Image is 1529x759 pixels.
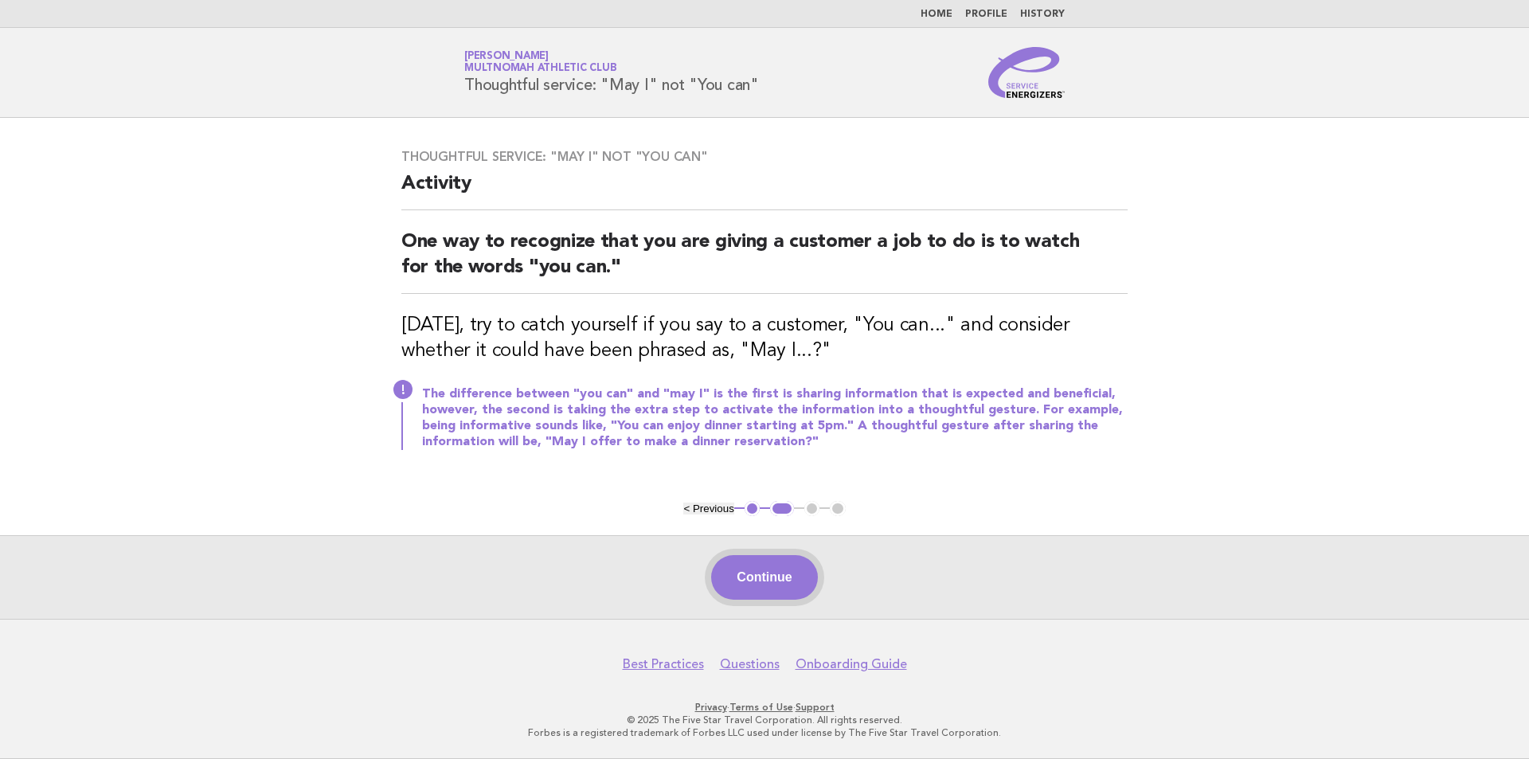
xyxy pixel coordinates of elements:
[965,10,1007,19] a: Profile
[401,171,1128,210] h2: Activity
[422,386,1128,450] p: The difference between "you can" and "may I" is the first is sharing information that is expected...
[921,10,952,19] a: Home
[623,656,704,672] a: Best Practices
[277,701,1252,714] p: · ·
[711,555,817,600] button: Continue
[277,714,1252,726] p: © 2025 The Five Star Travel Corporation. All rights reserved.
[277,726,1252,739] p: Forbes is a registered trademark of Forbes LLC used under license by The Five Star Travel Corpora...
[695,702,727,713] a: Privacy
[683,503,733,514] button: < Previous
[729,702,793,713] a: Terms of Use
[745,501,761,517] button: 1
[1020,10,1065,19] a: History
[796,656,907,672] a: Onboarding Guide
[401,149,1128,165] h3: Thoughtful service: "May I" not "You can"
[770,501,793,517] button: 2
[401,313,1128,364] h3: [DATE], try to catch yourself if you say to a customer, "You can..." and consider whether it coul...
[464,51,616,73] a: [PERSON_NAME]Multnomah Athletic Club
[464,64,616,74] span: Multnomah Athletic Club
[464,52,759,93] h1: Thoughtful service: "May I" not "You can"
[401,229,1128,294] h2: One way to recognize that you are giving a customer a job to do is to watch for the words "you can."
[988,47,1065,98] img: Service Energizers
[720,656,780,672] a: Questions
[796,702,835,713] a: Support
